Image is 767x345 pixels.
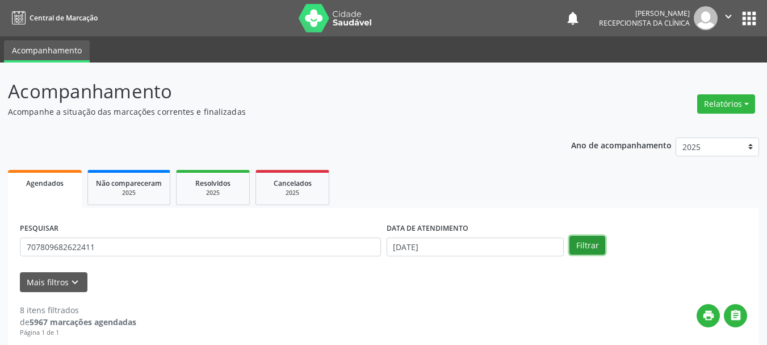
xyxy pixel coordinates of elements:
[20,316,136,328] div: de
[599,9,690,18] div: [PERSON_NAME]
[722,10,735,23] i: 
[195,178,230,188] span: Resolvidos
[702,309,715,322] i: print
[697,304,720,327] button: print
[30,317,136,327] strong: 5967 marcações agendadas
[694,6,718,30] img: img
[718,6,739,30] button: 
[599,18,690,28] span: Recepcionista da clínica
[264,189,321,197] div: 2025
[387,220,468,238] label: DATA DE ATENDIMENTO
[697,94,755,114] button: Relatórios
[20,328,136,338] div: Página 1 de 1
[8,77,534,106] p: Acompanhamento
[185,189,241,197] div: 2025
[69,276,81,289] i: keyboard_arrow_down
[274,178,312,188] span: Cancelados
[20,272,87,292] button: Mais filtroskeyboard_arrow_down
[96,189,162,197] div: 2025
[20,304,136,316] div: 8 itens filtrados
[730,309,742,322] i: 
[387,238,564,257] input: Selecione um intervalo
[4,40,90,63] a: Acompanhamento
[739,9,759,28] button: apps
[96,178,162,188] span: Não compareceram
[565,10,581,26] button: notifications
[20,238,381,257] input: Nome, CNS
[26,178,64,188] span: Agendados
[8,106,534,118] p: Acompanhe a situação das marcações correntes e finalizadas
[571,138,672,152] p: Ano de acompanhamento
[8,9,98,27] a: Central de Marcação
[724,304,747,327] button: 
[30,13,98,23] span: Central de Marcação
[569,236,605,255] button: Filtrar
[20,220,58,238] label: PESQUISAR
